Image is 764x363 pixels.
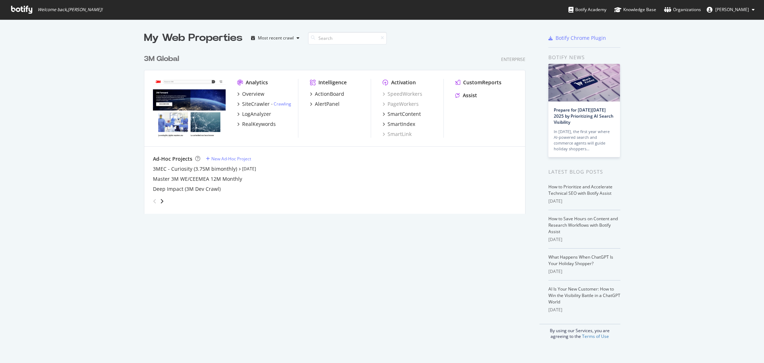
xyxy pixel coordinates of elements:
a: PageWorkers [383,100,419,108]
div: Most recent crawl [258,36,294,40]
div: Intelligence [318,79,347,86]
div: [DATE] [548,307,620,313]
button: Most recent crawl [248,32,302,44]
div: RealKeywords [242,121,276,128]
a: LogAnalyzer [237,110,271,118]
div: grid [144,45,531,214]
a: 3MEC - Curiosity (3.75M bimonthly) [153,165,237,173]
div: Ad-Hoc Projects [153,155,192,162]
a: SiteCrawler- Crawling [237,100,291,108]
div: SmartIndex [388,121,415,128]
a: AlertPanel [310,100,340,108]
div: angle-left [150,195,159,207]
div: In [DATE], the first year where AI-powered search and commerce agents will guide holiday shoppers… [554,129,615,152]
div: Overview [242,90,264,98]
div: angle-right [159,198,164,205]
a: Crawling [274,101,291,107]
div: By using our Services, you are agreeing to the [539,324,620,339]
span: Welcome back, [PERSON_NAME] ! [38,7,102,13]
a: ActionBoard [310,90,344,98]
a: Prepare for [DATE][DATE] 2025 by Prioritizing AI Search Visibility [554,107,614,125]
a: Overview [237,90,264,98]
a: RealKeywords [237,121,276,128]
a: [DATE] [242,166,256,172]
div: My Web Properties [144,31,242,45]
div: 3M Global [144,54,179,64]
a: Terms of Use [582,333,609,339]
div: - [271,101,291,107]
a: AI Is Your New Customer: How to Win the Visibility Battle in a ChatGPT World [548,286,620,305]
a: SmartLink [383,131,412,138]
a: CustomReports [455,79,501,86]
div: SiteCrawler [242,100,270,108]
a: New Ad-Hoc Project [206,156,251,162]
div: Botify Academy [568,6,606,13]
div: Enterprise [501,56,525,62]
div: Analytics [246,79,268,86]
div: LogAnalyzer [242,110,271,118]
a: What Happens When ChatGPT Is Your Holiday Shopper? [548,254,613,267]
a: Assist [455,92,477,99]
a: SmartIndex [383,121,415,128]
a: SpeedWorkers [383,90,422,98]
a: Botify Chrome Plugin [548,34,606,42]
div: Botify Chrome Plugin [556,34,606,42]
div: SmartContent [388,110,421,118]
a: How to Prioritize and Accelerate Technical SEO with Botify Assist [548,184,612,196]
div: [DATE] [548,268,620,275]
button: [PERSON_NAME] [701,4,760,15]
input: Search [308,32,387,44]
div: Organizations [664,6,701,13]
div: Botify news [548,53,620,61]
img: Prepare for Black Friday 2025 by Prioritizing AI Search Visibility [548,64,620,102]
div: [DATE] [548,198,620,204]
a: Deep Impact (3M Dev Crawl) [153,185,221,193]
div: Activation [391,79,416,86]
div: New Ad-Hoc Project [211,156,251,162]
a: 3M Global [144,54,182,64]
div: Assist [463,92,477,99]
div: ActionBoard [315,90,344,98]
div: AlertPanel [315,100,340,108]
a: SmartContent [383,110,421,118]
img: www.command.com [153,79,226,137]
div: CustomReports [463,79,501,86]
div: Knowledge Base [614,6,656,13]
div: [DATE] [548,236,620,243]
a: How to Save Hours on Content and Research Workflows with Botify Assist [548,216,618,235]
div: Latest Blog Posts [548,168,620,176]
a: Master 3M WE/CEEMEA 12M Monthly [153,175,242,183]
span: Alexander Parrales [715,6,749,13]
